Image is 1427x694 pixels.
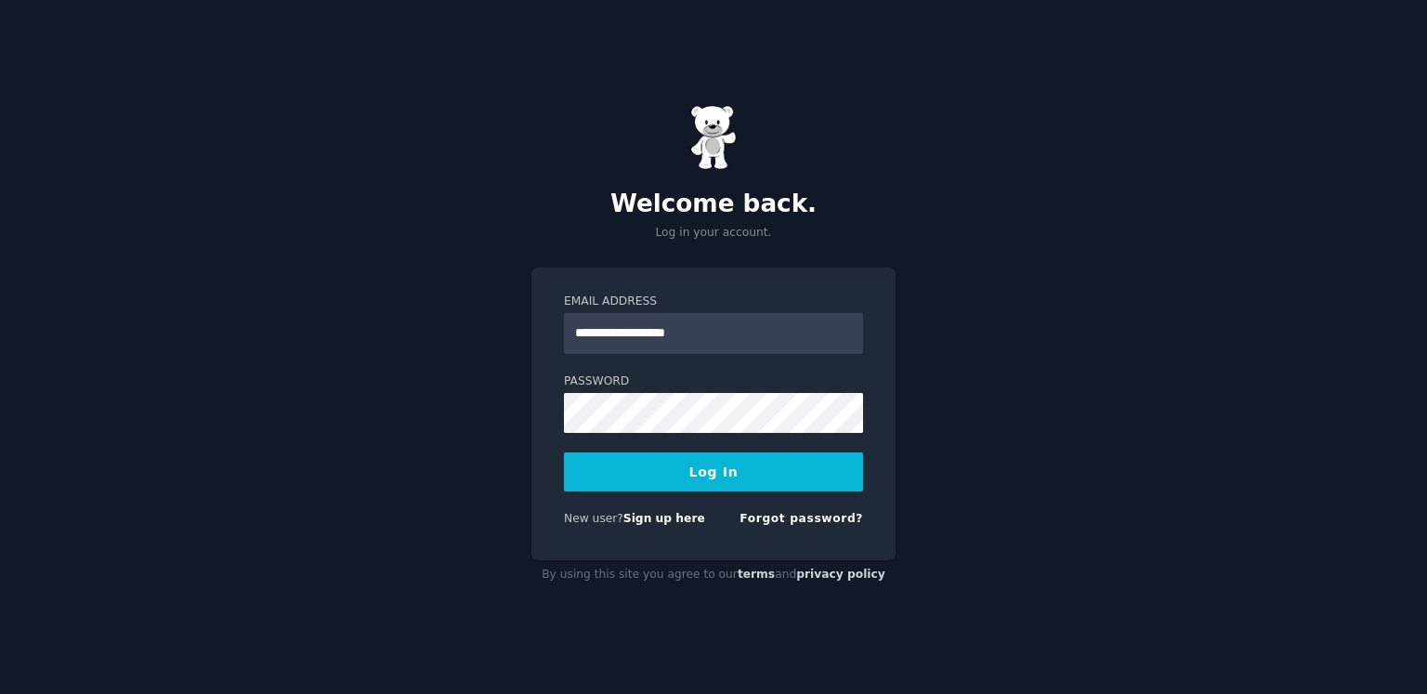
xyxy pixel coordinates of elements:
a: Forgot password? [740,512,863,525]
span: New user? [564,512,623,525]
button: Log In [564,452,863,491]
a: Sign up here [623,512,705,525]
p: Log in your account. [531,225,896,242]
img: Gummy Bear [690,105,737,170]
a: privacy policy [796,568,885,581]
label: Email Address [564,294,863,310]
a: terms [738,568,775,581]
label: Password [564,373,863,390]
h2: Welcome back. [531,190,896,219]
div: By using this site you agree to our and [531,560,896,590]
